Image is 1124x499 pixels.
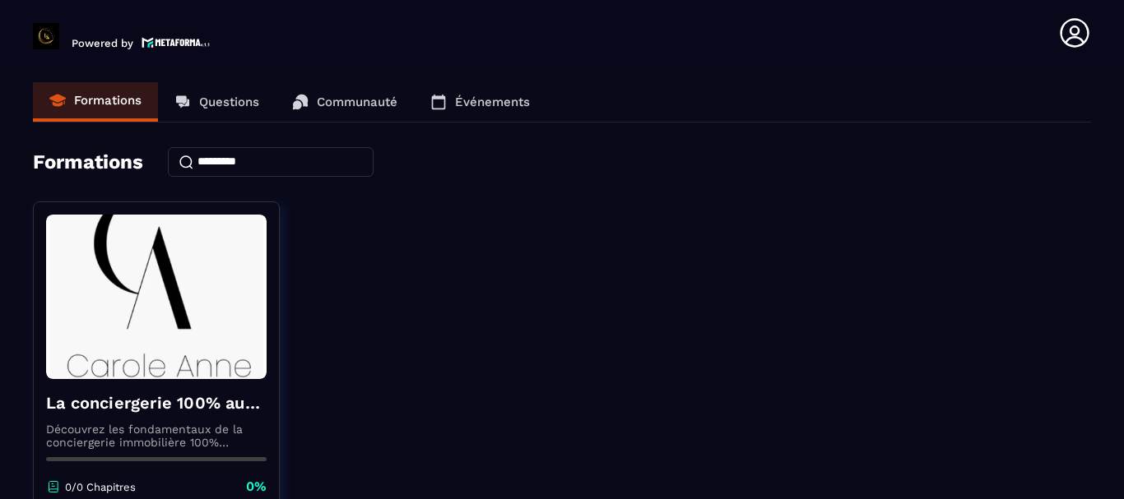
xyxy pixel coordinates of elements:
h4: Formations [33,150,143,173]
p: Questions [199,95,259,109]
img: formation-background [46,215,267,379]
p: Communauté [317,95,397,109]
a: Événements [414,82,546,122]
img: logo-branding [33,23,59,49]
p: Powered by [72,37,133,49]
p: 0/0 Chapitres [65,481,136,493]
a: Questions [158,82,276,122]
img: logo [142,35,211,49]
p: Découvrez les fondamentaux de la conciergerie immobilière 100% automatisée. Cette formation est c... [46,423,267,449]
p: Formations [74,93,142,108]
h4: La conciergerie 100% automatisée [46,391,267,414]
p: Événements [455,95,530,109]
a: Formations [33,82,158,122]
p: 0% [246,478,267,496]
a: Communauté [276,82,414,122]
